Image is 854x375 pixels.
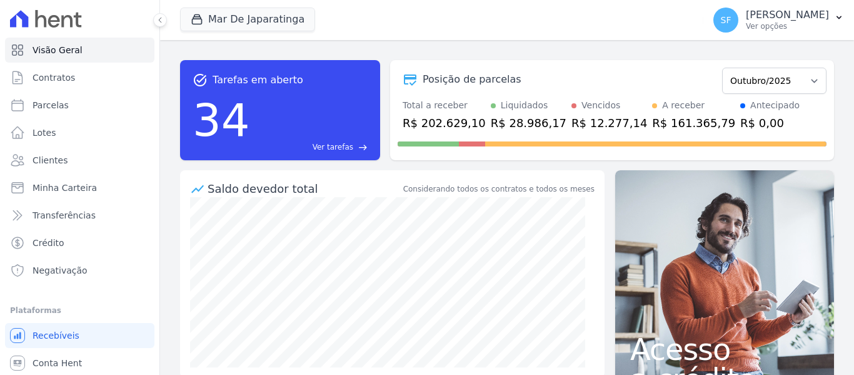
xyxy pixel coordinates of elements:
[5,38,154,63] a: Visão Geral
[5,258,154,283] a: Negativação
[33,264,88,277] span: Negativação
[313,141,353,153] span: Ver tarefas
[423,72,521,87] div: Posição de parcelas
[5,93,154,118] a: Parcelas
[652,115,735,131] div: R$ 161.365,79
[33,71,75,84] span: Contratos
[33,44,83,56] span: Visão Geral
[581,99,620,112] div: Vencidos
[740,115,800,131] div: R$ 0,00
[746,21,829,31] p: Ver opções
[5,230,154,255] a: Crédito
[358,143,368,152] span: east
[630,334,819,364] span: Acesso
[255,141,368,153] a: Ver tarefas east
[193,73,208,88] span: task_alt
[213,73,303,88] span: Tarefas em aberto
[10,303,149,318] div: Plataformas
[33,99,69,111] span: Parcelas
[5,65,154,90] a: Contratos
[33,329,79,342] span: Recebíveis
[403,183,595,195] div: Considerando todos os contratos e todos os meses
[571,115,647,131] div: R$ 12.277,14
[662,99,705,112] div: A receber
[750,99,800,112] div: Antecipado
[33,357,82,369] span: Conta Hent
[491,115,566,131] div: R$ 28.986,17
[193,88,250,153] div: 34
[746,9,829,21] p: [PERSON_NAME]
[5,175,154,200] a: Minha Carteira
[180,8,315,31] button: Mar De Japaratinga
[33,209,96,222] span: Transferências
[5,148,154,173] a: Clientes
[33,182,97,194] span: Minha Carteira
[403,99,486,112] div: Total a receber
[703,3,854,38] button: SF [PERSON_NAME] Ver opções
[721,16,731,24] span: SF
[5,203,154,228] a: Transferências
[5,323,154,348] a: Recebíveis
[5,120,154,145] a: Lotes
[403,115,486,131] div: R$ 202.629,10
[208,180,401,197] div: Saldo devedor total
[33,126,56,139] span: Lotes
[33,237,64,249] span: Crédito
[33,154,68,167] span: Clientes
[501,99,548,112] div: Liquidados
